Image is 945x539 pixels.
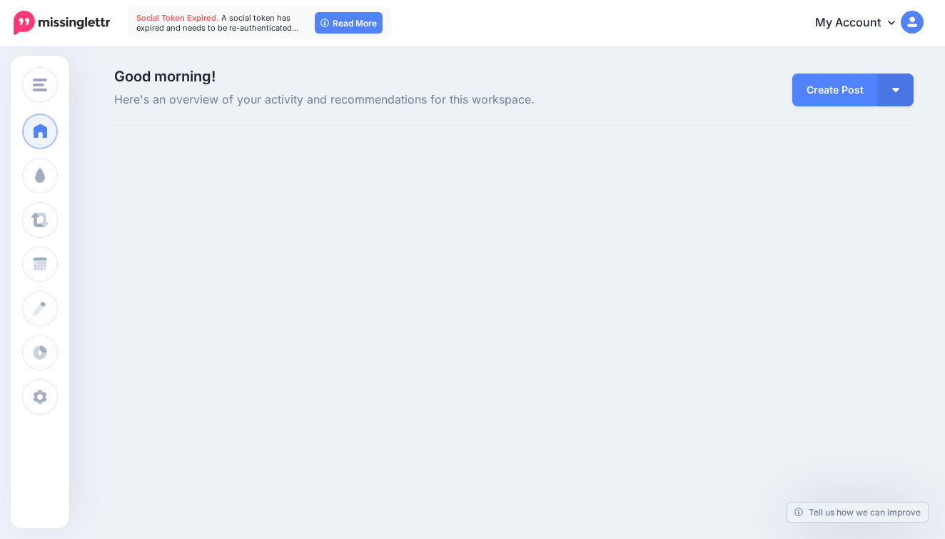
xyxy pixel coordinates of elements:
a: Tell us how we can improve [787,503,928,522]
span: Here's an overview of your activity and recommendations for this workspace. [114,91,640,109]
a: Create Post [792,74,878,106]
a: My Account [801,6,924,41]
img: menu.png [33,79,47,91]
span: Good morning! [114,68,216,85]
img: Missinglettr [14,11,110,35]
a: Read More [315,12,383,34]
span: Social Token Expired. [136,13,219,23]
img: arrow-down-white.png [892,88,899,92]
span: A social token has expired and needs to be re-authenticated… [136,13,299,33]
